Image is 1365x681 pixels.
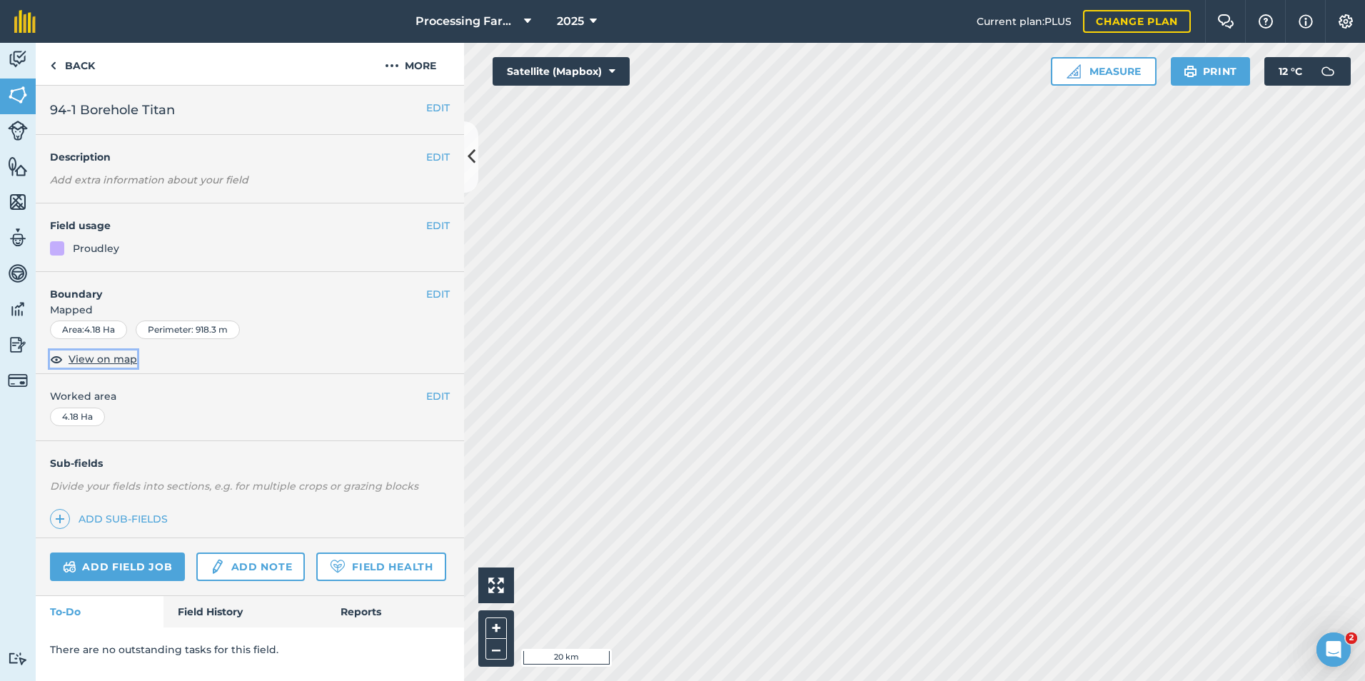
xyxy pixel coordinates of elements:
a: Add note [196,553,305,581]
span: 94-1 Borehole Titan [50,100,175,120]
a: To-Do [36,596,163,627]
em: Add extra information about your field [50,173,248,186]
img: svg+xml;base64,PD94bWwgdmVyc2lvbj0iMS4wIiBlbmNvZGluZz0idXRmLTgiPz4KPCEtLSBHZW5lcmF0b3I6IEFkb2JlIE... [8,334,28,355]
a: Add field job [50,553,185,581]
button: Print [1171,57,1251,86]
div: Proudley [73,241,119,256]
button: – [485,639,507,660]
img: svg+xml;base64,PHN2ZyB4bWxucz0iaHR0cDovL3d3dy53My5vcmcvMjAwMC9zdmciIHdpZHRoPSI5IiBoZWlnaHQ9IjI0Ii... [50,57,56,74]
button: + [485,617,507,639]
iframe: Intercom live chat [1316,632,1351,667]
span: Processing Farms [415,13,518,30]
button: 12 °C [1264,57,1351,86]
img: svg+xml;base64,PD94bWwgdmVyc2lvbj0iMS4wIiBlbmNvZGluZz0idXRmLTgiPz4KPCEtLSBHZW5lcmF0b3I6IEFkb2JlIE... [8,370,28,390]
img: svg+xml;base64,PD94bWwgdmVyc2lvbj0iMS4wIiBlbmNvZGluZz0idXRmLTgiPz4KPCEtLSBHZW5lcmF0b3I6IEFkb2JlIE... [8,227,28,248]
img: svg+xml;base64,PD94bWwgdmVyc2lvbj0iMS4wIiBlbmNvZGluZz0idXRmLTgiPz4KPCEtLSBHZW5lcmF0b3I6IEFkb2JlIE... [1314,57,1342,86]
img: Two speech bubbles overlapping with the left bubble in the forefront [1217,14,1234,29]
button: EDIT [426,100,450,116]
img: svg+xml;base64,PHN2ZyB4bWxucz0iaHR0cDovL3d3dy53My5vcmcvMjAwMC9zdmciIHdpZHRoPSIyMCIgaGVpZ2h0PSIyNC... [385,57,399,74]
button: View on map [50,350,137,368]
span: Mapped [36,302,464,318]
img: A question mark icon [1257,14,1274,29]
button: Measure [1051,57,1157,86]
span: 2 [1346,632,1357,644]
p: There are no outstanding tasks for this field. [50,642,450,657]
button: EDIT [426,149,450,165]
a: Reports [326,596,464,627]
h4: Field usage [50,218,426,233]
img: svg+xml;base64,PD94bWwgdmVyc2lvbj0iMS4wIiBlbmNvZGluZz0idXRmLTgiPz4KPCEtLSBHZW5lcmF0b3I6IEFkb2JlIE... [8,263,28,284]
button: EDIT [426,286,450,302]
img: svg+xml;base64,PD94bWwgdmVyc2lvbj0iMS4wIiBlbmNvZGluZz0idXRmLTgiPz4KPCEtLSBHZW5lcmF0b3I6IEFkb2JlIE... [8,121,28,141]
span: Current plan : PLUS [977,14,1072,29]
h4: Boundary [36,272,426,302]
div: Perimeter : 918.3 m [136,321,240,339]
a: Field History [163,596,326,627]
img: svg+xml;base64,PHN2ZyB4bWxucz0iaHR0cDovL3d3dy53My5vcmcvMjAwMC9zdmciIHdpZHRoPSI1NiIgaGVpZ2h0PSI2MC... [8,191,28,213]
button: More [357,43,464,85]
img: svg+xml;base64,PD94bWwgdmVyc2lvbj0iMS4wIiBlbmNvZGluZz0idXRmLTgiPz4KPCEtLSBHZW5lcmF0b3I6IEFkb2JlIE... [8,298,28,320]
h4: Description [50,149,450,165]
img: svg+xml;base64,PHN2ZyB4bWxucz0iaHR0cDovL3d3dy53My5vcmcvMjAwMC9zdmciIHdpZHRoPSI1NiIgaGVpZ2h0PSI2MC... [8,84,28,106]
button: Satellite (Mapbox) [493,57,630,86]
img: fieldmargin Logo [14,10,36,33]
div: 4.18 Ha [50,408,105,426]
img: svg+xml;base64,PHN2ZyB4bWxucz0iaHR0cDovL3d3dy53My5vcmcvMjAwMC9zdmciIHdpZHRoPSI1NiIgaGVpZ2h0PSI2MC... [8,156,28,177]
span: View on map [69,351,137,367]
img: svg+xml;base64,PD94bWwgdmVyc2lvbj0iMS4wIiBlbmNvZGluZz0idXRmLTgiPz4KPCEtLSBHZW5lcmF0b3I6IEFkb2JlIE... [8,652,28,665]
a: Change plan [1083,10,1191,33]
a: Back [36,43,109,85]
h4: Sub-fields [36,455,464,471]
em: Divide your fields into sections, e.g. for multiple crops or grazing blocks [50,480,418,493]
div: Area : 4.18 Ha [50,321,127,339]
img: svg+xml;base64,PD94bWwgdmVyc2lvbj0iMS4wIiBlbmNvZGluZz0idXRmLTgiPz4KPCEtLSBHZW5lcmF0b3I6IEFkb2JlIE... [209,558,225,575]
img: svg+xml;base64,PHN2ZyB4bWxucz0iaHR0cDovL3d3dy53My5vcmcvMjAwMC9zdmciIHdpZHRoPSIxOSIgaGVpZ2h0PSIyNC... [1184,63,1197,80]
button: EDIT [426,388,450,404]
img: svg+xml;base64,PHN2ZyB4bWxucz0iaHR0cDovL3d3dy53My5vcmcvMjAwMC9zdmciIHdpZHRoPSIxNCIgaGVpZ2h0PSIyNC... [55,510,65,528]
span: 12 ° C [1279,57,1302,86]
img: svg+xml;base64,PHN2ZyB4bWxucz0iaHR0cDovL3d3dy53My5vcmcvMjAwMC9zdmciIHdpZHRoPSIxOCIgaGVpZ2h0PSIyNC... [50,350,63,368]
a: Add sub-fields [50,509,173,529]
span: Worked area [50,388,450,404]
span: 2025 [557,13,584,30]
a: Field Health [316,553,445,581]
img: svg+xml;base64,PHN2ZyB4bWxucz0iaHR0cDovL3d3dy53My5vcmcvMjAwMC9zdmciIHdpZHRoPSIxNyIgaGVpZ2h0PSIxNy... [1299,13,1313,30]
img: Four arrows, one pointing top left, one top right, one bottom right and the last bottom left [488,577,504,593]
img: svg+xml;base64,PD94bWwgdmVyc2lvbj0iMS4wIiBlbmNvZGluZz0idXRmLTgiPz4KPCEtLSBHZW5lcmF0b3I6IEFkb2JlIE... [8,49,28,70]
img: Ruler icon [1067,64,1081,79]
img: A cog icon [1337,14,1354,29]
button: EDIT [426,218,450,233]
img: svg+xml;base64,PD94bWwgdmVyc2lvbj0iMS4wIiBlbmNvZGluZz0idXRmLTgiPz4KPCEtLSBHZW5lcmF0b3I6IEFkb2JlIE... [63,558,76,575]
